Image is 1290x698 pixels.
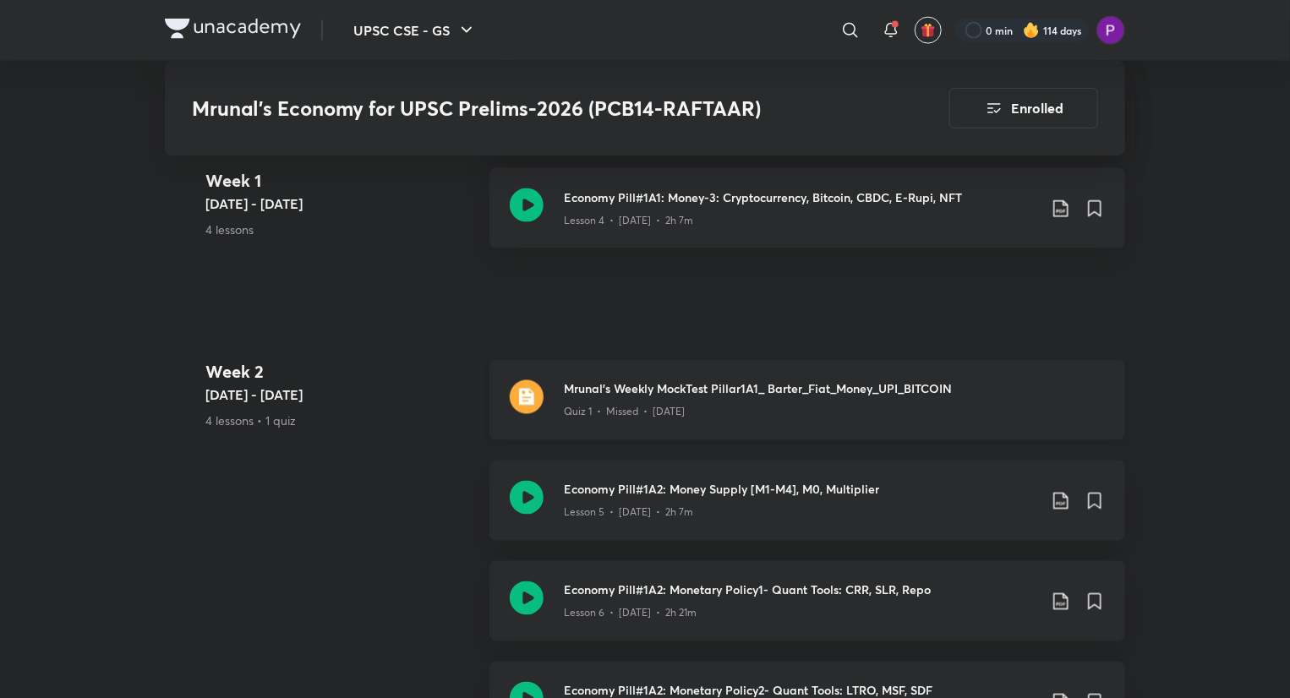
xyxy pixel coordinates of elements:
h4: Week 2 [205,360,476,385]
img: Company Logo [165,19,301,39]
a: Economy Pill#1A1: Money-3: Cryptocurrency, Bitcoin, CBDC, E-Rupi, NFTLesson 4 • [DATE] • 2h 7m [489,168,1125,269]
h4: Week 1 [205,168,476,194]
img: quiz [510,380,544,414]
button: avatar [915,17,942,44]
p: 4 lessons • 1 quiz [205,412,476,430]
button: UPSC CSE - GS [343,14,487,47]
img: Preeti Pandey [1096,16,1125,45]
button: Enrolled [949,88,1098,128]
p: Lesson 4 • [DATE] • 2h 7m [564,213,693,228]
a: Economy Pill#1A2: Monetary Policy1- Quant Tools: CRR, SLR, RepoLesson 6 • [DATE] • 2h 21m [489,561,1125,662]
p: Lesson 6 • [DATE] • 2h 21m [564,606,697,621]
a: Company Logo [165,19,301,43]
img: streak [1023,22,1040,39]
h3: Mrunal's Weekly MockTest Pillar1A1_ Barter_Fiat_Money_UPI_BITCOIN [564,380,1105,398]
img: avatar [921,23,936,38]
h3: Economy Pill#1A1: Money-3: Cryptocurrency, Bitcoin, CBDC, E-Rupi, NFT [564,188,1037,206]
h5: [DATE] - [DATE] [205,385,476,406]
p: Quiz 1 • Missed • [DATE] [564,405,685,420]
p: 4 lessons [205,221,476,238]
h3: Economy Pill#1A2: Money Supply [M1-M4], M0, Multiplier [564,481,1037,499]
h3: Economy Pill#1A2: Monetary Policy1- Quant Tools: CRR, SLR, Repo [564,581,1037,599]
a: quizMrunal's Weekly MockTest Pillar1A1_ Barter_Fiat_Money_UPI_BITCOINQuiz 1 • Missed • [DATE] [489,360,1125,461]
h3: Mrunal’s Economy for UPSC Prelims-2026 (PCB14-RAFTAAR) [192,96,854,121]
a: Economy Pill#1A2: Money Supply [M1-M4], M0, MultiplierLesson 5 • [DATE] • 2h 7m [489,461,1125,561]
h5: [DATE] - [DATE] [205,194,476,214]
p: Lesson 5 • [DATE] • 2h 7m [564,505,693,521]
